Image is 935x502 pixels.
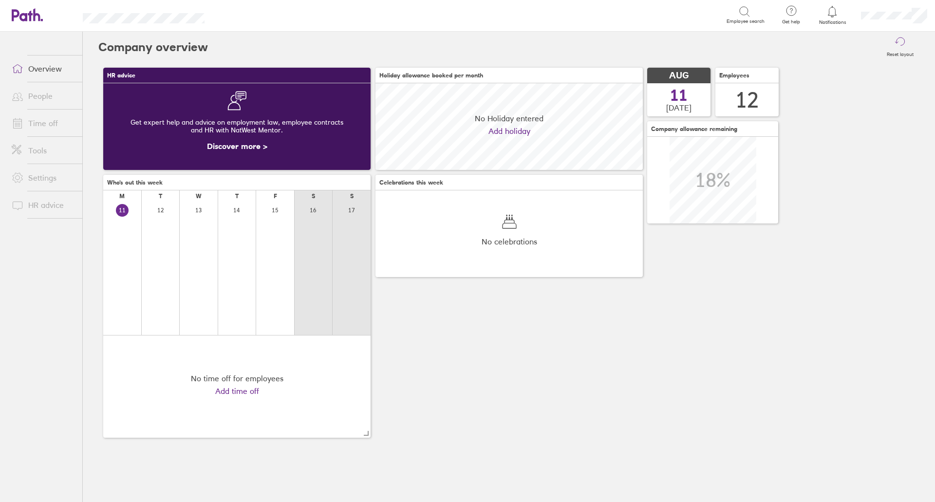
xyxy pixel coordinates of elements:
[191,374,283,383] div: No time off for employees
[881,32,919,63] button: Reset layout
[111,111,363,142] div: Get expert help and advice on employment law, employee contracts and HR with NatWest Mentor.
[881,49,919,57] label: Reset layout
[727,19,765,24] span: Employee search
[196,193,202,200] div: W
[379,72,483,79] span: Holiday allowance booked per month
[4,168,82,187] a: Settings
[159,193,162,200] div: T
[119,193,125,200] div: M
[4,141,82,160] a: Tools
[4,113,82,133] a: Time off
[274,193,277,200] div: F
[666,103,692,112] span: [DATE]
[231,10,256,19] div: Search
[719,72,749,79] span: Employees
[4,59,82,78] a: Overview
[482,237,537,246] span: No celebrations
[817,19,848,25] span: Notifications
[235,193,239,200] div: T
[350,193,354,200] div: S
[670,88,688,103] span: 11
[207,141,267,151] a: Discover more >
[775,19,807,25] span: Get help
[475,114,543,123] span: No Holiday entered
[488,127,530,135] a: Add holiday
[379,179,443,186] span: Celebrations this week
[735,88,759,112] div: 12
[4,86,82,106] a: People
[98,32,208,63] h2: Company overview
[817,5,848,25] a: Notifications
[215,387,259,395] a: Add time off
[669,71,689,81] span: AUG
[312,193,315,200] div: S
[107,179,163,186] span: Who's out this week
[107,72,135,79] span: HR advice
[651,126,737,132] span: Company allowance remaining
[4,195,82,215] a: HR advice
